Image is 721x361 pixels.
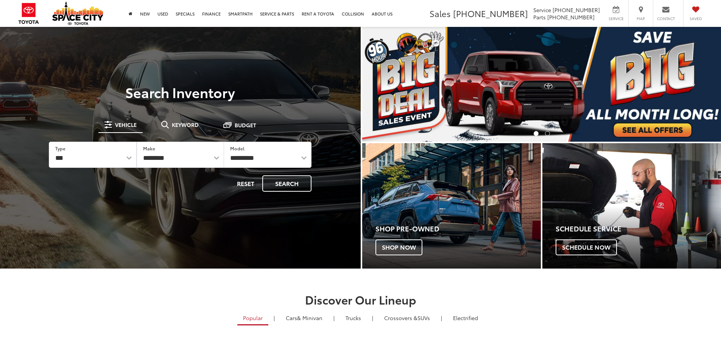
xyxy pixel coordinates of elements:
a: Cars [280,311,328,324]
span: Budget [235,122,256,128]
li: | [272,314,277,322]
h4: Shop Pre-Owned [375,225,541,233]
span: Map [632,16,649,21]
a: Schedule Service Schedule Now [542,143,721,269]
label: Type [55,145,65,152]
h3: Search Inventory [32,84,329,100]
span: Sales [430,7,451,19]
img: Space City Toyota [52,2,103,25]
li: | [332,314,336,322]
span: Contact [657,16,675,21]
button: Click to view previous picture. [362,42,416,127]
span: Shop Now [375,239,422,255]
button: Search [262,175,311,192]
span: Service [607,16,624,21]
span: Service [533,6,551,14]
span: [PHONE_NUMBER] [547,13,595,21]
a: Popular [237,311,268,325]
a: Electrified [447,311,484,324]
li: | [439,314,444,322]
span: & Minivan [297,314,322,322]
div: Toyota [362,143,541,269]
h2: Discover Our Lineup [94,293,628,306]
span: [PHONE_NUMBER] [453,7,528,19]
a: Trucks [340,311,367,324]
span: Saved [687,16,704,21]
button: Reset [230,175,261,192]
span: Schedule Now [556,239,617,255]
a: Shop Pre-Owned Shop Now [362,143,541,269]
label: Make [143,145,155,152]
div: Toyota [542,143,721,269]
span: Keyword [172,122,199,127]
button: Click to view next picture. [667,42,721,127]
li: Go to slide number 2. [545,131,550,136]
li: | [370,314,375,322]
a: SUVs [378,311,436,324]
span: [PHONE_NUMBER] [553,6,600,14]
span: Crossovers & [384,314,417,322]
label: Model [230,145,244,152]
span: Parts [533,13,546,21]
h4: Schedule Service [556,225,721,233]
li: Go to slide number 1. [534,131,539,136]
span: Vehicle [115,122,137,127]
